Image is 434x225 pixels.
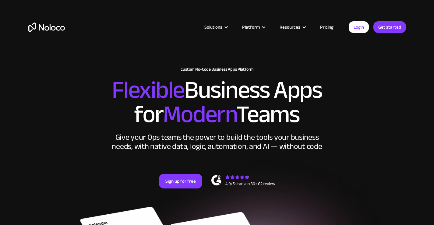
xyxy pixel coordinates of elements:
[28,67,406,72] h1: Custom No-Code Business Apps Platform
[204,23,222,31] div: Solutions
[373,21,406,33] a: Get started
[312,23,341,31] a: Pricing
[112,67,184,113] span: Flexible
[242,23,260,31] div: Platform
[280,23,300,31] div: Resources
[159,174,202,188] a: Sign up for free
[349,21,369,33] a: Login
[111,133,324,151] div: Give your Ops teams the power to build the tools your business needs, with native data, logic, au...
[28,78,406,127] h2: Business Apps for Teams
[163,92,236,137] span: Modern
